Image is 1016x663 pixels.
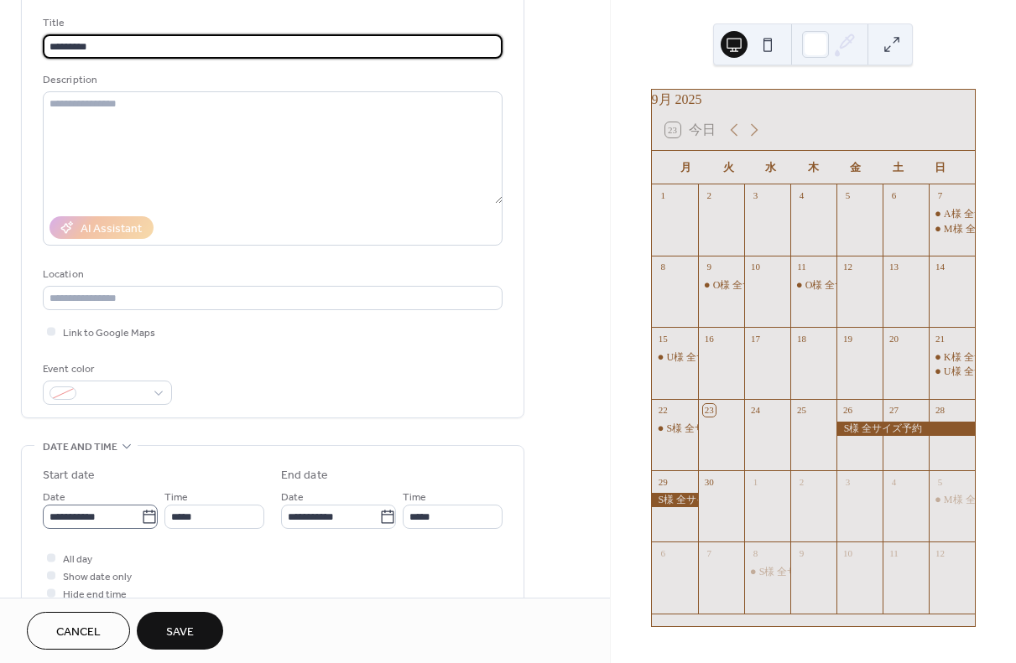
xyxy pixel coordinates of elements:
div: 7 [934,189,946,202]
div: 水 [750,151,792,184]
div: S様 全サイズ予約 [652,493,698,507]
span: All day [63,551,92,568]
button: Save [137,612,223,650]
div: 19 [841,332,854,344]
div: 22 [657,404,670,417]
div: 15 [657,332,670,344]
div: 9 [703,261,716,273]
span: Date and time [43,438,117,456]
div: 6 [657,546,670,559]
span: Hide end time [63,586,127,603]
div: 7 [703,546,716,559]
div: 27 [888,404,900,417]
div: 1 [749,475,762,488]
div: 4 [888,475,900,488]
div: 9 [795,546,808,559]
span: Cancel [56,624,101,641]
div: 3 [841,475,854,488]
div: 29 [657,475,670,488]
div: 9月 2025 [652,90,975,110]
div: S様 全サイズ試着 [744,565,790,579]
div: 26 [841,404,854,417]
div: 月 [665,151,707,184]
button: Cancel [27,612,130,650]
div: 21 [934,332,946,344]
div: 3 [749,189,762,202]
div: 28 [934,404,946,417]
div: 11 [795,261,808,273]
div: 11 [888,546,900,559]
div: S様 全サイズ試着 [652,422,698,436]
div: U様 全サイズ予約 [652,350,698,365]
div: O様 全サイズ予約 [790,278,836,293]
div: 火 [707,151,749,184]
div: A様 全サイズ予約 [929,207,975,221]
div: K様 全サイズ予約 [929,350,975,365]
div: U様 全サイズ予約 [667,350,748,365]
div: 8 [657,261,670,273]
div: 20 [888,332,900,344]
div: 14 [934,261,946,273]
div: Location [43,266,499,283]
div: 2 [703,189,716,202]
span: Show date only [63,568,132,586]
div: O様 全サイズ 予約 [713,278,796,293]
div: M様 全サイズ試着 [929,493,975,507]
div: 10 [749,261,762,273]
span: Date [281,489,304,506]
div: S様 全サイズ予約 [836,422,975,436]
div: 5 [934,475,946,488]
div: 8 [749,546,762,559]
div: 10 [841,546,854,559]
div: O様 全サイズ 予約 [698,278,744,293]
div: Title [43,14,499,32]
span: Date [43,489,65,506]
div: Description [43,71,499,89]
div: 土 [877,151,919,184]
div: S様 全サイズ試着 [759,565,838,579]
div: 12 [841,261,854,273]
div: 5 [841,189,854,202]
span: Link to Google Maps [63,324,155,342]
div: 24 [749,404,762,417]
div: 16 [703,332,716,344]
div: 4 [795,189,808,202]
div: 25 [795,404,808,417]
div: 日 [920,151,961,184]
div: 木 [792,151,834,184]
div: 金 [835,151,877,184]
div: 13 [888,261,900,273]
span: Time [403,489,426,506]
div: Event color [43,360,169,378]
div: 12 [934,546,946,559]
div: 2 [795,475,808,488]
span: Save [166,624,194,641]
div: O様 全サイズ予約 [805,278,886,293]
div: End date [281,467,328,484]
div: 17 [749,332,762,344]
div: Start date [43,467,95,484]
div: 18 [795,332,808,344]
div: U様 全サイズ試着 [929,365,975,379]
div: 1 [657,189,670,202]
span: Time [164,489,188,506]
div: 23 [703,404,716,417]
div: 6 [888,189,900,202]
div: 30 [703,475,716,488]
div: M様 全サイズ予約 [929,222,975,236]
div: S様 全サイズ試着 [667,422,746,436]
